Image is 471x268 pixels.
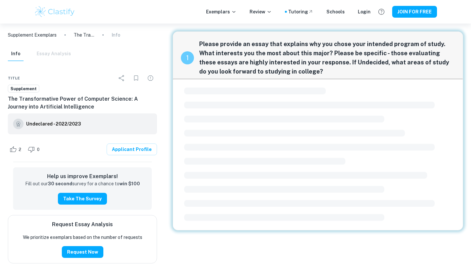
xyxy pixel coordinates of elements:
strong: 30 second [48,181,72,186]
p: Review [250,8,272,15]
span: Supplement [8,86,39,92]
span: 2 [15,146,25,153]
strong: win $100 [119,181,140,186]
button: Take the Survey [58,193,107,205]
button: Help and Feedback [376,6,387,17]
p: Info [112,31,120,39]
h6: Help us improve Exemplars! [18,173,147,180]
span: 0 [33,146,43,153]
h6: The Transformative Power of Computer Science: A Journey into Artificial Intelligence [8,95,157,111]
button: JOIN FOR FREE [392,6,437,18]
div: Report issue [144,72,157,85]
a: Supplement Exemplars [8,31,57,39]
div: Share [115,72,128,85]
p: Fill out our survey for a chance to [25,180,140,188]
div: recipe [181,51,194,64]
p: We prioritize exemplars based on the number of requests [23,234,142,241]
span: Title [8,75,20,81]
p: Exemplars [206,8,236,15]
h6: Undeclared - 2022/2023 [26,120,81,127]
p: The Transformative Power of Computer Science: A Journey into Artificial Intelligence [74,31,95,39]
div: Dislike [26,144,43,155]
a: Schools [326,8,345,15]
span: Please provide an essay that explains why you chose your intended program of study. What interest... [199,40,455,76]
img: Clastify logo [34,5,76,18]
a: Tutoring [288,8,313,15]
a: Undeclared - 2022/2023 [26,119,81,129]
a: Supplement [8,85,39,93]
a: Applicant Profile [107,143,157,155]
button: Info [8,47,24,61]
div: Like [8,144,25,155]
h6: Request Essay Analysis [52,221,113,228]
a: Login [358,8,371,15]
div: Bookmark [130,72,143,85]
button: Request Now [62,246,103,258]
